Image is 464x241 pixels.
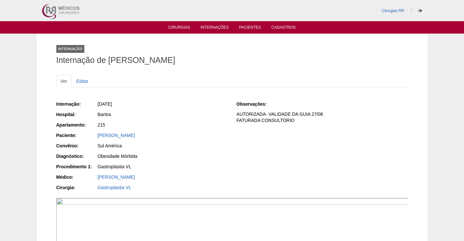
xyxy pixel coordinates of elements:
[236,101,277,107] div: Observações:
[98,122,228,128] div: 215
[98,143,228,149] div: Sul América
[56,153,97,159] div: Diagnóstico:
[382,8,404,13] a: Cirurgias RR
[56,122,97,128] div: Apartamento:
[56,184,97,191] div: Cirurgia:
[418,9,422,13] i: Sair
[56,132,97,139] div: Paciente:
[98,133,135,138] a: [PERSON_NAME]
[56,75,72,87] a: Ver
[56,56,408,64] h1: Internação de [PERSON_NAME]
[98,111,228,118] div: Bartira
[271,25,296,32] a: Cadastros
[98,101,112,107] span: [DATE]
[56,111,97,118] div: Hospital:
[56,143,97,149] div: Convênio:
[239,25,261,32] a: Pacientes
[56,174,97,180] div: Médico:
[98,185,132,190] a: Gastroplastia VL
[98,174,135,180] a: [PERSON_NAME]
[56,45,85,53] div: Internação
[72,75,93,87] a: Editar
[168,25,190,32] a: Cirurgias
[236,111,408,124] p: AUTORIZADA- VALIDADE DA GUIA 27/08 FATURADA CONSULTORIO
[56,101,97,107] div: Internação:
[98,153,228,159] div: Obesidade Mórbida
[98,163,228,170] div: Gastroplastia VL
[56,163,97,170] div: Procedimento 1:
[201,25,229,32] a: Internações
